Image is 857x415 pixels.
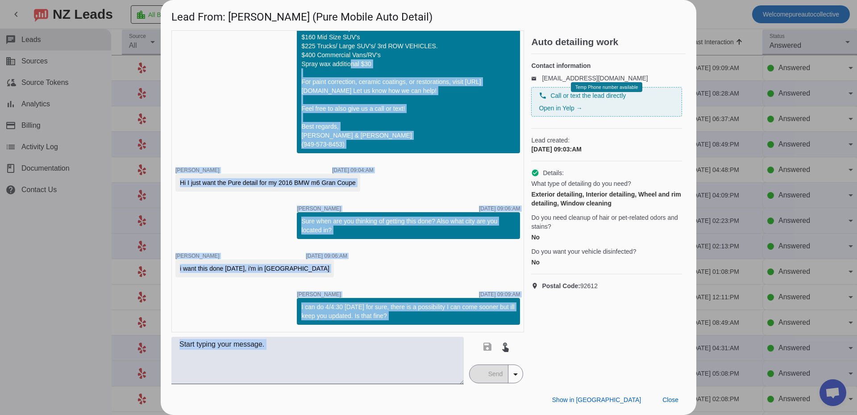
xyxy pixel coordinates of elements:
[175,253,220,259] span: [PERSON_NAME]
[531,169,539,177] mat-icon: check_circle
[531,282,542,289] mat-icon: location_on
[531,38,686,46] h2: Auto detailing work
[552,396,641,403] span: Show in [GEOGRAPHIC_DATA]
[531,61,682,70] h4: Contact information
[531,213,682,231] span: Do you need cleanup of hair or pet-related odors and stains?
[306,253,347,259] div: [DATE] 09:06:AM
[531,179,631,188] span: What type of detailing do you need?
[550,91,626,100] span: Call or text the lead directly
[531,258,682,267] div: No
[531,145,682,154] div: [DATE] 09:03:AM
[543,168,564,177] span: Details:
[539,105,582,112] a: Open in Yelp →
[297,206,341,211] span: [PERSON_NAME]
[297,292,341,297] span: [PERSON_NAME]
[542,282,580,289] strong: Postal Code:
[531,76,542,80] mat-icon: email
[332,168,373,173] div: [DATE] 09:04:AM
[531,190,682,208] div: Exterior detailing, Interior detailing, Wheel and rim detailing, Window cleaning
[180,264,329,273] div: i want this done [DATE], i'm in [GEOGRAPHIC_DATA]
[175,167,220,173] span: [PERSON_NAME]
[531,233,682,242] div: No
[542,75,648,82] a: [EMAIL_ADDRESS][DOMAIN_NAME]
[531,247,636,256] span: Do you want your vehicle disinfected?
[180,178,356,187] div: Hi I just want the Pure detail for my 2016 BMW m6 Gran Coupe
[542,281,598,290] span: 92612
[575,85,638,90] span: Temp Phone number available
[539,92,547,100] mat-icon: phone
[301,302,516,320] div: I can do 4/4:30 [DATE] for sure, there is a possibility I can come sooner but ill keep you update...
[655,392,686,408] button: Close
[510,369,521,380] mat-icon: arrow_drop_down
[545,392,648,408] button: Show in [GEOGRAPHIC_DATA]
[662,396,678,403] span: Close
[479,206,520,211] div: [DATE] 09:06:AM
[531,136,682,145] span: Lead created:
[479,292,520,297] div: [DATE] 09:09:AM
[301,217,516,235] div: Sure when are you thinking of getting this done? Also what city are you located in?
[500,341,511,352] mat-icon: touch_app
